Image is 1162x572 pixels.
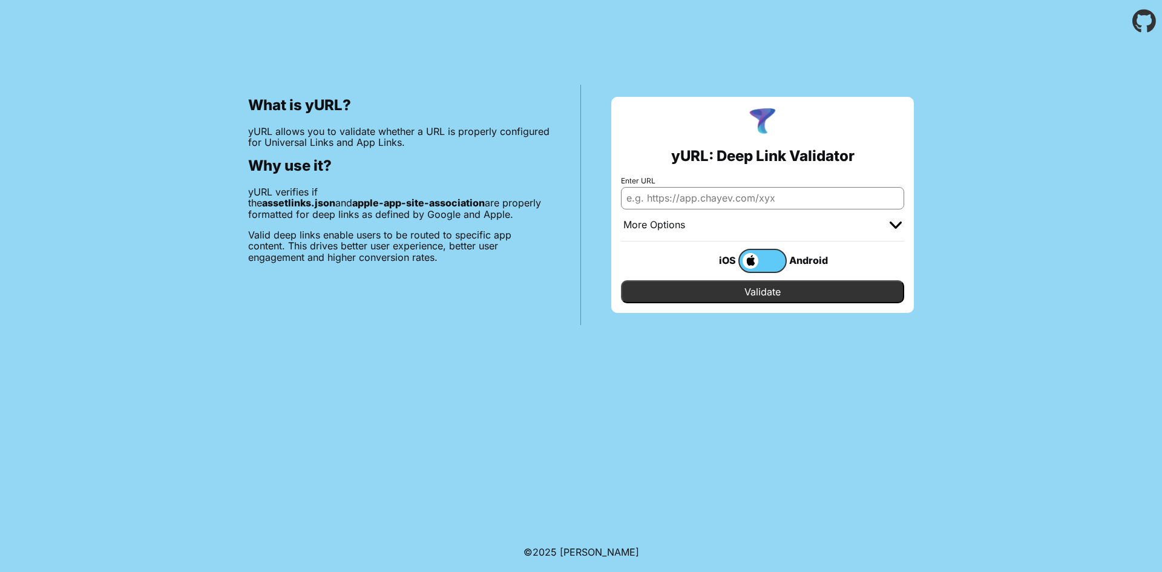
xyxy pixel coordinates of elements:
[248,126,550,148] p: yURL allows you to validate whether a URL is properly configured for Universal Links and App Links.
[248,229,550,263] p: Valid deep links enable users to be routed to specific app content. This drives better user exper...
[671,148,855,165] h2: yURL: Deep Link Validator
[890,222,902,229] img: chevron
[533,546,557,558] span: 2025
[690,252,738,268] div: iOS
[560,546,639,558] a: Michael Ibragimchayev's Personal Site
[747,107,778,138] img: yURL Logo
[787,252,835,268] div: Android
[262,197,335,209] b: assetlinks.json
[621,187,904,209] input: e.g. https://app.chayev.com/xyx
[623,219,685,231] div: More Options
[248,97,550,114] h2: What is yURL?
[621,177,904,185] label: Enter URL
[248,157,550,174] h2: Why use it?
[621,280,904,303] input: Validate
[248,186,550,220] p: yURL verifies if the and are properly formatted for deep links as defined by Google and Apple.
[352,197,485,209] b: apple-app-site-association
[524,532,639,572] footer: ©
